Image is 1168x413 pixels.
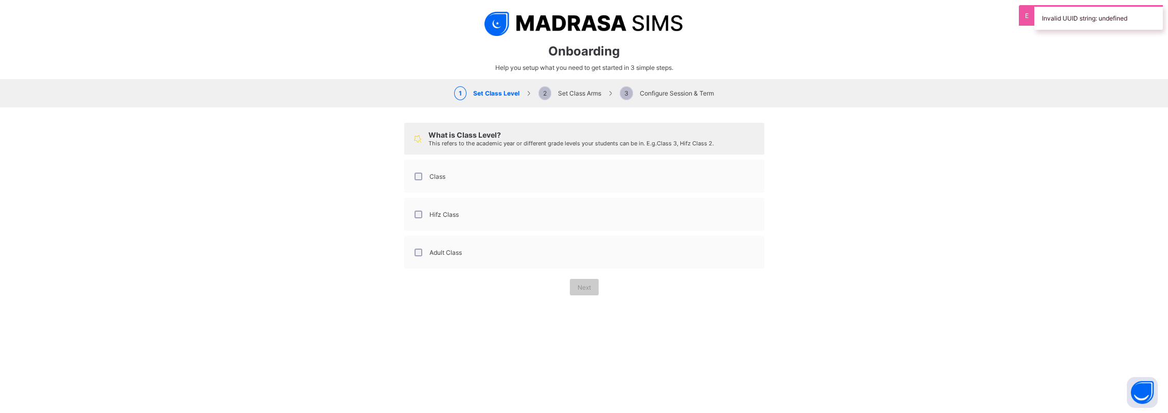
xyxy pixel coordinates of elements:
span: 2 [538,86,551,100]
span: Set Class Level [454,89,519,97]
label: Class [429,173,445,180]
span: Next [578,284,591,291]
span: Help you setup what you need to get started in 3 simple steps. [495,64,673,71]
span: Set Class Arms [538,89,601,97]
label: Adult Class [429,249,462,256]
label: Hifz Class [429,211,459,218]
span: Configure Session & Term [620,89,714,97]
div: Invalid UUID string: undefined [1034,5,1163,30]
span: This refers to the academic year or different grade levels your students can be in. E.g. Class 3,... [428,140,714,147]
span: Onboarding [548,44,620,59]
span: 1 [454,86,466,100]
img: logo [484,10,683,36]
span: 3 [620,86,633,100]
span: What is Class Level? [428,130,501,139]
button: Open asap [1127,377,1158,408]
